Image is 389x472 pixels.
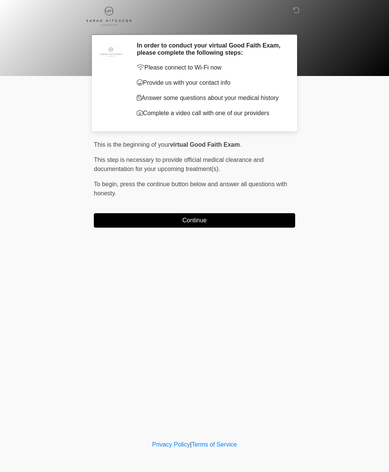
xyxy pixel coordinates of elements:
img: Agent Avatar [100,42,122,65]
p: Complete a video call with one of our providers [137,109,284,118]
button: Continue [94,213,295,228]
span: . [240,141,241,148]
span: press the continue button below and answer all questions with honesty. [94,181,287,196]
strong: virtual Good Faith Exam [170,141,240,148]
span: This is the beginning of your [94,141,170,148]
a: Privacy Policy [152,441,190,448]
img: Sarah Hitchcox Aesthetics Logo [86,6,132,26]
span: To begin, [94,181,120,187]
p: Answer some questions about your medical history [137,93,284,103]
p: Please connect to Wi-Fi now [137,63,284,72]
a: Terms of Service [191,441,237,448]
p: Provide us with your contact info [137,78,284,87]
span: This step is necessary to provide official medical clearance and documentation for your upcoming ... [94,157,264,172]
h2: In order to conduct your virtual Good Faith Exam, please complete the following steps: [137,42,284,56]
a: | [190,441,191,448]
